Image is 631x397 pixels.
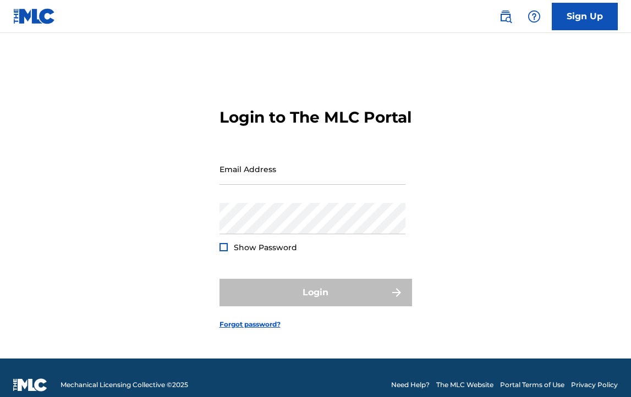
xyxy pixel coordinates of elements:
img: logo [13,378,47,392]
a: Public Search [495,5,517,27]
span: Mechanical Licensing Collective © 2025 [61,380,188,390]
img: MLC Logo [13,8,56,24]
div: Help [523,5,545,27]
a: Sign Up [552,3,618,30]
a: Need Help? [391,380,430,390]
h3: Login to The MLC Portal [220,108,411,127]
img: search [499,10,512,23]
img: help [528,10,541,23]
a: Portal Terms of Use [500,380,564,390]
a: Privacy Policy [571,380,618,390]
iframe: Chat Widget [576,344,631,397]
a: The MLC Website [436,380,493,390]
span: Show Password [234,242,297,252]
a: Forgot password? [220,319,281,329]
